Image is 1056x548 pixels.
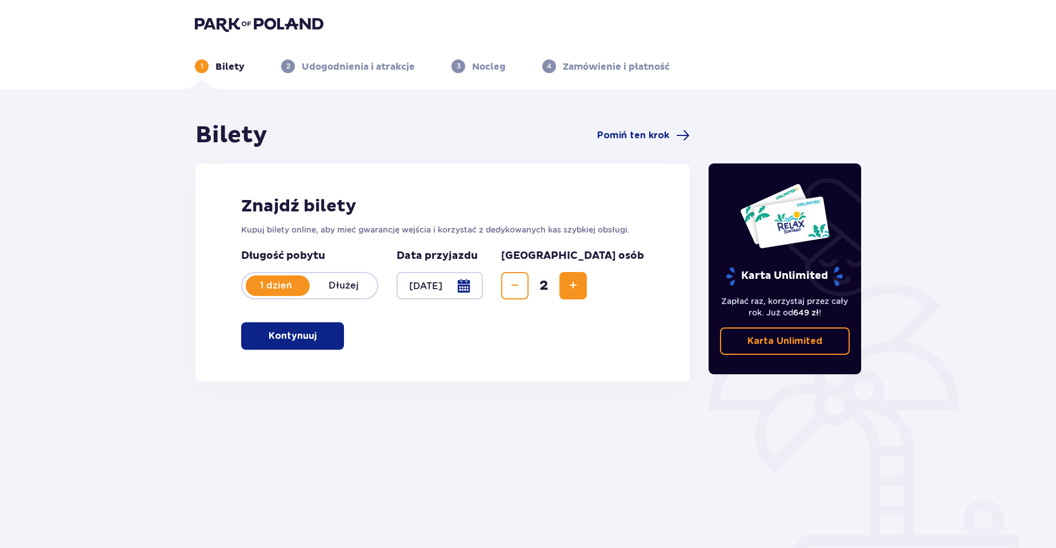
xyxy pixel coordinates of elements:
p: Karta Unlimited [747,335,822,347]
p: 3 [457,61,461,71]
p: Kupuj bilety online, aby mieć gwarancję wejścia i korzystać z dedykowanych kas szybkiej obsługi. [241,224,644,235]
p: Kontynuuj [269,330,317,342]
h2: Znajdź bilety [241,195,644,217]
p: 1 [201,61,203,71]
p: Data przyjazdu [397,249,478,263]
span: 649 zł [793,308,819,317]
img: Dwie karty całoroczne do Suntago z napisem 'UNLIMITED RELAX', na białym tle z tropikalnymi liśćmi... [739,183,830,249]
div: 3Nocleg [451,59,506,73]
div: 4Zamówienie i płatność [542,59,670,73]
p: Udogodnienia i atrakcje [302,61,415,73]
p: Dłużej [310,279,377,292]
div: 1Bilety [195,59,245,73]
span: 2 [531,277,557,294]
button: Kontynuuj [241,322,344,350]
p: Karta Unlimited [725,266,844,286]
button: Zmniejsz [501,272,529,299]
img: Park of Poland logo [195,16,323,32]
a: Pomiń ten krok [597,129,690,142]
p: 4 [547,61,551,71]
p: 2 [286,61,290,71]
p: Bilety [215,61,245,73]
a: Karta Unlimited [720,327,850,355]
span: Pomiń ten krok [597,129,669,142]
p: 1 dzień [242,279,310,292]
p: [GEOGRAPHIC_DATA] osób [501,249,644,263]
button: Zwiększ [559,272,587,299]
p: Długość pobytu [241,249,378,263]
p: Nocleg [472,61,506,73]
div: 2Udogodnienia i atrakcje [281,59,415,73]
h1: Bilety [195,121,267,150]
p: Zamówienie i płatność [563,61,670,73]
p: Zapłać raz, korzystaj przez cały rok. Już od ! [720,295,850,318]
